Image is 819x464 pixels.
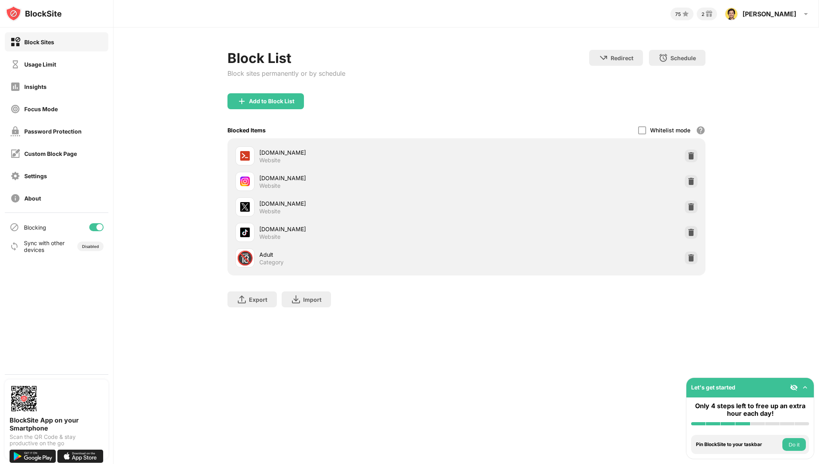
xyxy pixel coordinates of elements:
img: download-on-the-app-store.svg [57,450,104,463]
div: [DOMAIN_NAME] [259,199,466,208]
img: settings-off.svg [10,171,20,181]
div: Sync with other devices [24,240,65,253]
div: Only 4 steps left to free up an extra hour each day! [691,402,809,417]
img: about-off.svg [10,193,20,203]
img: favicons [240,151,250,161]
div: Block Sites [24,39,54,45]
div: Settings [24,173,47,179]
img: favicons [240,202,250,212]
div: Redirect [611,55,633,61]
div: Adult [259,250,466,259]
div: Export [249,296,267,303]
div: Usage Limit [24,61,56,68]
div: Insights [24,83,47,90]
div: Website [259,233,280,240]
img: time-usage-off.svg [10,59,20,69]
button: Do it [782,438,806,451]
img: options-page-qr-code.png [10,384,38,413]
div: Block sites permanently or by schedule [227,69,345,77]
img: favicons [240,228,250,237]
div: [DOMAIN_NAME] [259,225,466,233]
img: favicons [240,177,250,186]
div: Scan the QR Code & stay productive on the go [10,434,104,446]
img: ACg8ocI5NydKloq9Y0V_zQbyU0ejctpbpYxoIaBJojG_KJ6ahYc=s96-c [725,8,738,20]
div: Blocked Items [227,127,266,134]
div: Website [259,157,280,164]
img: points-small.svg [681,9,690,19]
div: Block List [227,50,345,66]
img: customize-block-page-off.svg [10,149,20,159]
img: eye-not-visible.svg [790,383,798,391]
img: block-on.svg [10,37,20,47]
img: reward-small.svg [704,9,714,19]
div: 🔞 [237,250,253,266]
div: Website [259,182,280,189]
div: 2 [701,11,704,17]
img: logo-blocksite.svg [6,6,62,22]
div: Schedule [670,55,696,61]
img: insights-off.svg [10,82,20,92]
div: Blocking [24,224,46,231]
div: [DOMAIN_NAME] [259,174,466,182]
div: Custom Block Page [24,150,77,157]
img: password-protection-off.svg [10,126,20,136]
img: focus-off.svg [10,104,20,114]
img: omni-setup-toggle.svg [801,383,809,391]
img: sync-icon.svg [10,242,19,251]
div: [DOMAIN_NAME] [259,148,466,157]
div: BlockSite App on your Smartphone [10,416,104,432]
div: Add to Block List [249,98,294,104]
div: Password Protection [24,128,82,135]
div: About [24,195,41,202]
div: Website [259,208,280,215]
div: Pin BlockSite to your taskbar [696,442,780,447]
div: Whitelist mode [650,127,690,134]
div: Category [259,259,284,266]
div: Focus Mode [24,106,58,112]
img: get-it-on-google-play.svg [10,450,56,463]
div: Import [303,296,321,303]
div: Disabled [82,244,99,249]
div: 75 [675,11,681,17]
div: Let's get started [691,384,735,391]
img: blocking-icon.svg [10,222,19,232]
div: [PERSON_NAME] [743,10,796,18]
